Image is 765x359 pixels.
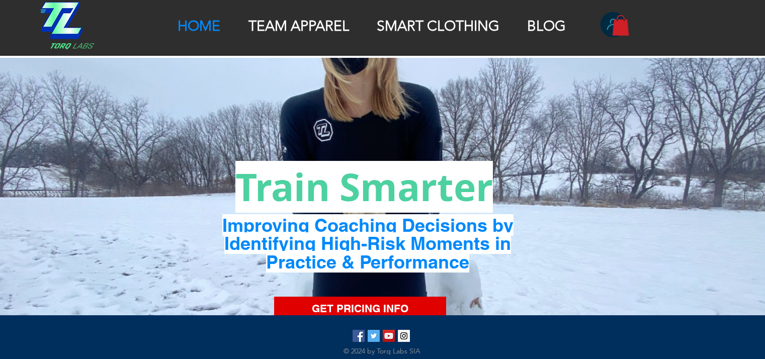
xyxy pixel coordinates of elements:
img: Twitter Social Icon [368,330,380,342]
span: GET PRICING INFO [312,301,408,316]
span: Train Smarter [235,161,493,213]
span: Improving Coaching Decisions by Identifying High-Risk Moments in Practice & Performance [222,214,514,273]
img: YouTube Social Icon [383,330,395,342]
nav: Site [164,16,579,33]
p: HOME [173,18,225,35]
p: SMART CLOTHING [372,18,504,35]
img: TRANSPARENT TORQ LOGO.png [41,2,94,49]
a: GET PRICING INFO [274,297,446,320]
a: BLOG [514,16,579,33]
ul: Social Bar [353,330,410,342]
img: Facebook Social Icon [353,330,365,342]
img: Torq_Labs Instagram [398,330,410,342]
p: BLOG [522,18,571,35]
p: TEAM APPAREL [243,18,354,35]
a: HOME [164,16,234,33]
a: SMART CLOTHING [363,16,513,33]
a: TEAM APPAREL [235,16,363,33]
span: © 2024 by Torq Labs SIA [344,346,420,355]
